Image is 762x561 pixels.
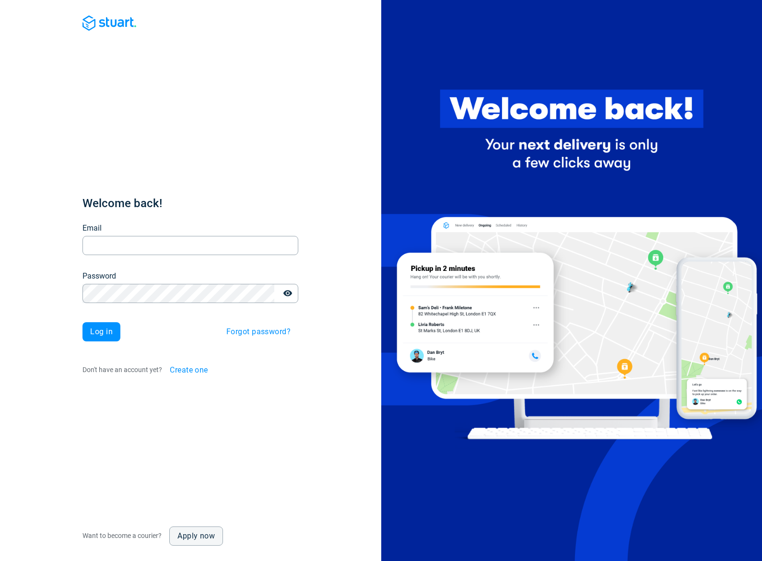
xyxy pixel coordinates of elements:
[82,322,120,341] button: Log in
[162,361,216,380] button: Create one
[82,196,298,211] h1: Welcome back!
[82,270,116,282] label: Password
[82,222,102,234] label: Email
[90,328,113,336] span: Log in
[177,532,215,540] span: Apply now
[82,366,162,374] span: Don't have an account yet?
[82,532,162,539] span: Want to become a courier?
[219,322,298,341] button: Forgot password?
[226,328,291,336] span: Forgot password?
[170,366,208,374] span: Create one
[82,15,136,31] img: Blue logo
[169,526,223,546] a: Apply now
